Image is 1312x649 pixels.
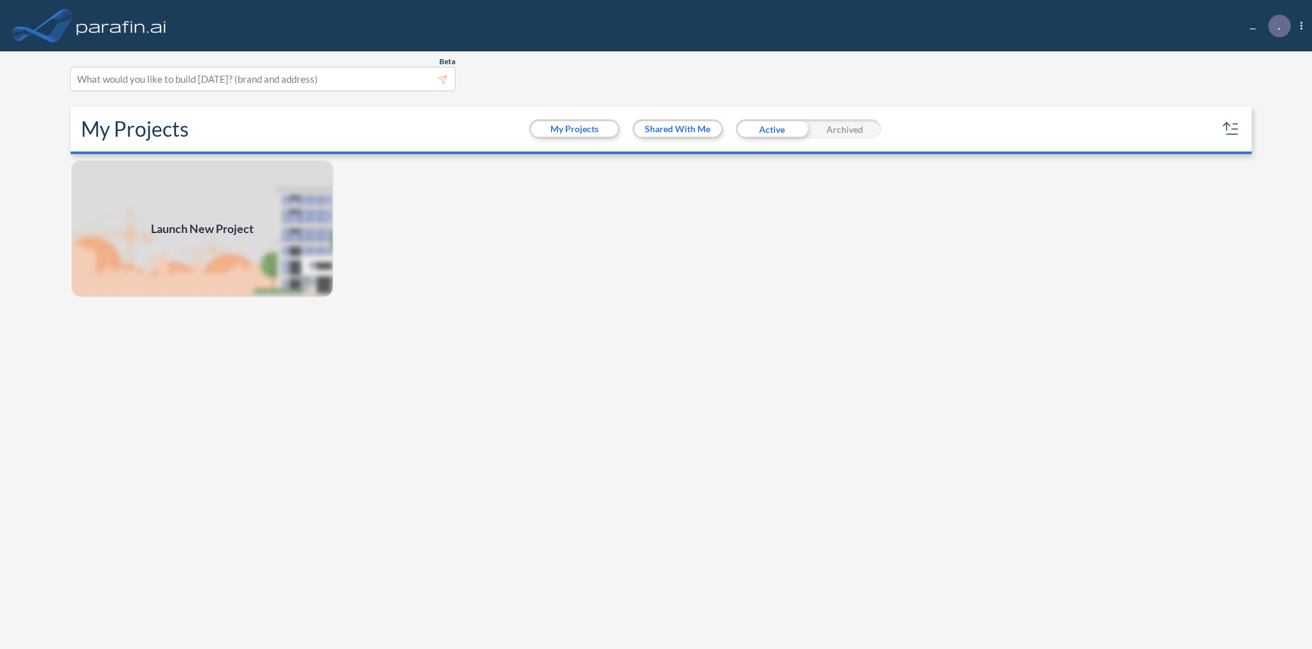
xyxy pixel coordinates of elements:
[1221,119,1241,139] button: sort
[1278,20,1281,31] p: .
[71,159,334,298] a: Launch New Project
[531,121,618,137] button: My Projects
[1230,15,1302,37] div: ...
[736,119,809,139] div: Active
[809,119,881,139] div: Archived
[634,121,721,137] button: Shared With Me
[71,159,334,298] img: add
[74,13,169,39] img: logo
[439,56,455,67] span: Beta
[151,220,254,238] span: Launch New Project
[81,117,189,141] h2: My Projects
